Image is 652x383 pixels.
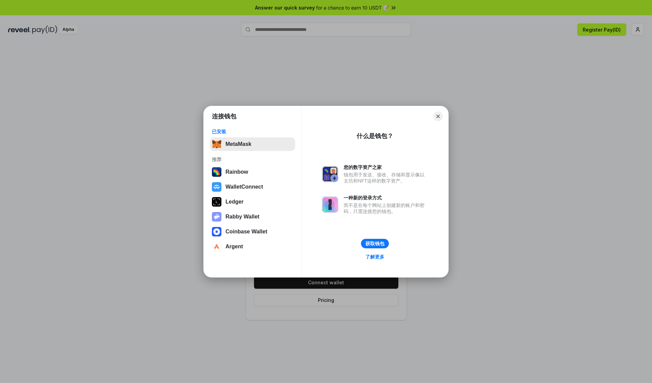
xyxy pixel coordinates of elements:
[212,212,221,222] img: svg+xml,%3Csvg%20xmlns%3D%22http%3A%2F%2Fwww.w3.org%2F2000%2Fsvg%22%20fill%3D%22none%22%20viewBox...
[365,254,384,260] div: 了解更多
[210,210,295,224] button: Rabby Wallet
[212,227,221,236] img: svg+xml,%3Csvg%20width%3D%2228%22%20height%3D%2228%22%20viewBox%3D%220%200%2028%2028%22%20fill%3D...
[212,112,236,120] h1: 连接钱包
[212,156,293,162] div: 推荐
[210,195,295,209] button: Ledger
[365,241,384,247] div: 获取钱包
[210,137,295,151] button: MetaMask
[212,242,221,251] img: svg+xml,%3Csvg%20width%3D%2228%22%20height%3D%2228%22%20viewBox%3D%220%200%2028%2028%22%20fill%3D...
[344,202,428,214] div: 而不是在每个网站上创建新的账户和密码，只需连接您的钱包。
[210,165,295,179] button: Rainbow
[361,239,389,248] button: 获取钱包
[225,229,267,235] div: Coinbase Wallet
[225,169,248,175] div: Rainbow
[322,166,338,182] img: svg+xml,%3Csvg%20xmlns%3D%22http%3A%2F%2Fwww.w3.org%2F2000%2Fsvg%22%20fill%3D%22none%22%20viewBox...
[322,196,338,213] img: svg+xml,%3Csvg%20xmlns%3D%22http%3A%2F%2Fwww.w3.org%2F2000%2Fsvg%22%20fill%3D%22none%22%20viewBox...
[210,240,295,253] button: Argent
[212,139,221,149] img: svg+xml,%3Csvg%20fill%3D%22none%22%20height%3D%2233%22%20viewBox%3D%220%200%2035%2033%22%20width%...
[212,182,221,192] img: svg+xml,%3Csvg%20width%3D%2228%22%20height%3D%2228%22%20viewBox%3D%220%200%2028%2028%22%20fill%3D...
[344,164,428,170] div: 您的数字资产之家
[344,172,428,184] div: 钱包用于发送、接收、存储和显示像以太坊和NFT这样的数字资产。
[357,132,393,140] div: 什么是钱包？
[344,195,428,201] div: 一种新的登录方式
[212,129,293,135] div: 已安装
[433,112,443,121] button: Close
[210,180,295,194] button: WalletConnect
[225,244,243,250] div: Argent
[225,214,259,220] div: Rabby Wallet
[225,199,243,205] div: Ledger
[210,225,295,238] button: Coinbase Wallet
[212,167,221,177] img: svg+xml,%3Csvg%20width%3D%22120%22%20height%3D%22120%22%20viewBox%3D%220%200%20120%20120%22%20fil...
[225,184,263,190] div: WalletConnect
[361,252,388,261] a: 了解更多
[212,197,221,207] img: svg+xml,%3Csvg%20xmlns%3D%22http%3A%2F%2Fwww.w3.org%2F2000%2Fsvg%22%20width%3D%2228%22%20height%3...
[225,141,251,147] div: MetaMask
